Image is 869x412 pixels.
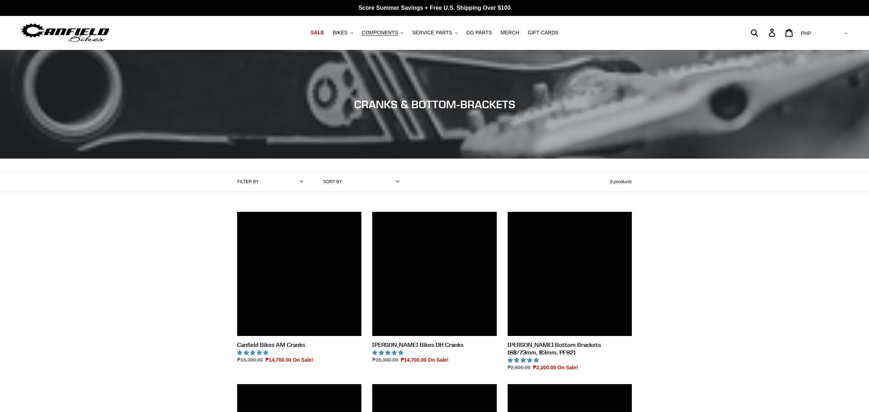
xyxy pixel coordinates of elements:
span: COMPONENTS [362,30,398,36]
span: GIFT CARDS [528,30,559,36]
span: GG PARTS [466,30,492,36]
button: COMPONENTS [358,28,407,38]
span: SERVICE PARTS [412,30,452,36]
button: SERVICE PARTS [408,28,461,38]
span: 9 products [610,179,632,184]
label: Sort by [323,178,342,185]
span: MERCH [501,30,519,36]
a: GIFT CARDS [524,28,562,38]
span: CRANKS & BOTTOM-BRACKETS [354,98,515,111]
span: SALE [311,30,324,36]
input: Search [755,25,773,41]
a: MERCH [497,28,523,38]
a: SALE [307,28,328,38]
span: BIKES [333,30,348,36]
a: GG PARTS [463,28,496,38]
label: Filter by [237,178,259,185]
button: BIKES [329,28,357,38]
img: Canfield Bikes [20,21,110,44]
